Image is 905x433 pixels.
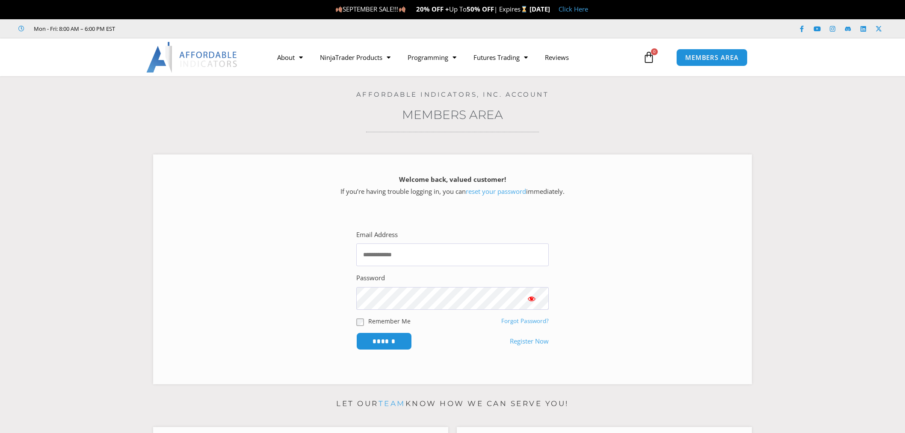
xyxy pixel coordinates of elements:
button: Show password [515,287,549,310]
iframe: Customer reviews powered by Trustpilot [127,24,255,33]
a: MEMBERS AREA [676,49,748,66]
a: team [379,399,405,408]
p: Let our know how we can serve you! [153,397,752,411]
a: NinjaTrader Products [311,47,399,67]
strong: [DATE] [529,5,550,13]
a: Programming [399,47,465,67]
a: Futures Trading [465,47,536,67]
a: 0 [630,45,668,70]
label: Email Address [356,229,398,241]
label: Password [356,272,385,284]
a: Members Area [402,107,503,122]
label: Remember Me [368,317,411,326]
span: MEMBERS AREA [685,54,739,61]
img: LogoAI | Affordable Indicators – NinjaTrader [146,42,238,73]
p: If you’re having trouble logging in, you can immediately. [168,174,737,198]
a: Click Here [559,5,588,13]
img: 🍂 [336,6,342,12]
span: Mon - Fri: 8:00 AM – 6:00 PM EST [32,24,115,34]
a: Forgot Password? [501,317,549,325]
img: 🍂 [399,6,405,12]
nav: Menu [269,47,641,67]
a: About [269,47,311,67]
strong: Welcome back, valued customer! [399,175,506,184]
strong: 50% OFF [467,5,494,13]
a: Affordable Indicators, Inc. Account [356,90,549,98]
span: SEPTEMBER SALE!!! Up To | Expires [335,5,529,13]
a: reset your password [466,187,526,196]
a: Register Now [510,335,549,347]
img: ⌛ [521,6,527,12]
span: 0 [651,48,658,55]
strong: 20% OFF + [416,5,449,13]
a: Reviews [536,47,577,67]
